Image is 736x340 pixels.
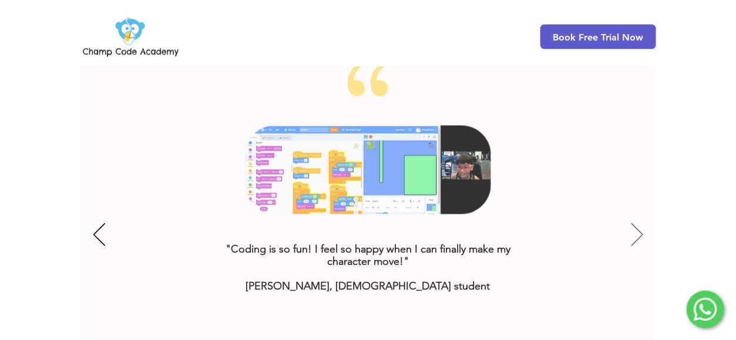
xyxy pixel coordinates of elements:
[93,223,105,248] button: Previous
[553,32,643,43] span: Book Free Trial Now
[226,243,510,268] span: "Coding is so fun! I feel so happy when I can finally make my character move!"
[540,25,656,49] a: Book Free Trial Now
[631,223,643,248] button: Next
[246,280,490,293] span: [PERSON_NAME], [DEMOGRAPHIC_DATA] student
[80,14,181,60] img: Champ Code Academy Logo PNG.png
[246,126,490,214] svg: Online Coding Class for Kids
